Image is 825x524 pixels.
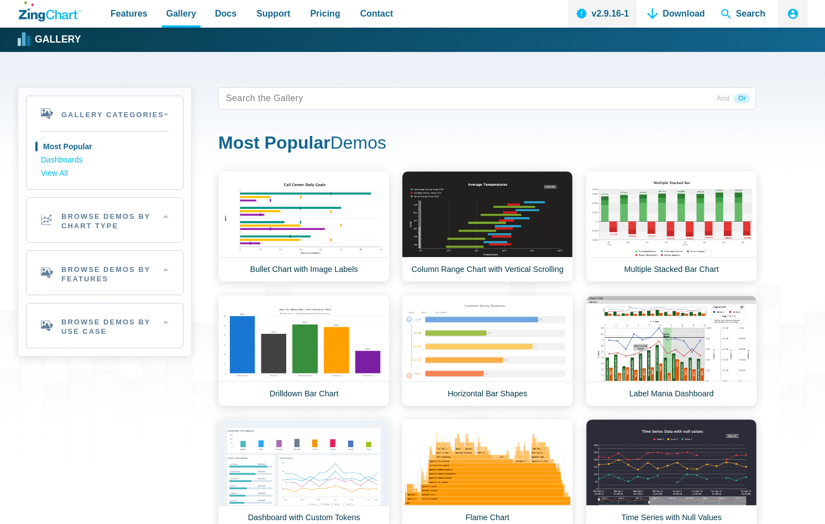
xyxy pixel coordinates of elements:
h2: Browse Demos By Features [27,251,183,295]
a: Multiple Stacked Bar Chart [586,171,757,282]
span: Gallery [166,6,196,21]
a: Drilldown Bar Chart [218,295,390,406]
span: Docs [215,6,237,21]
span: Support [256,6,290,21]
span: Features [111,6,148,21]
a: Column Range Chart with Vertical Scrolling [402,171,573,282]
a: ZingChart Logo. Click to return to the homepage [19,1,81,22]
a: Most Popular [41,140,169,154]
h2: Browse Demos By Chart Type [27,198,183,242]
a: Horizontal Bar Shapes [402,295,573,406]
strong: Gallery [35,35,81,45]
span: And [712,93,734,103]
span: Contact [360,6,393,21]
strong: Most Popular [218,133,330,153]
span: Or [734,93,750,103]
a: Bullet Chart with Image Labels [218,171,390,282]
a: Dashboards [41,154,169,167]
a: View All [41,167,169,180]
a: Gallery [19,32,81,48]
span: Pricing [310,6,340,21]
h2: Gallery Categories [27,96,183,131]
a: Label Mania Dashboard [586,295,757,406]
h1: Demos [218,132,756,156]
h2: Browse Demos By Use Case [27,303,183,348]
